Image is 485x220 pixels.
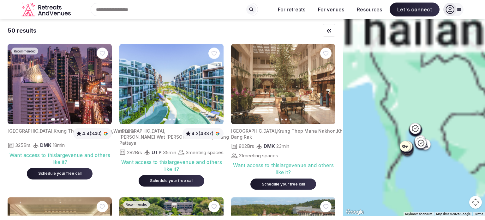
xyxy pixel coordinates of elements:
[51,118,55,121] button: Go to slide 1
[178,118,180,120] button: Go to slide 4
[405,212,432,216] button: Keyboard shortcuts
[231,128,276,134] span: [GEOGRAPHIC_DATA]
[14,49,36,53] span: Recommended
[344,208,365,216] a: Open this area in Google Maps (opens a new window)
[281,118,283,120] button: Go to slide 2
[231,162,335,176] div: Want access to this large venue and others like it?
[250,180,316,187] a: Schedule your free call
[469,196,482,209] button: Map camera controls
[285,118,287,120] button: Go to slide 3
[126,203,147,207] span: Recommended
[163,149,176,156] span: 35 min
[54,128,112,134] span: Krung Thep Maha Nakhon
[436,212,470,216] span: Map data ©2025 Google
[21,3,72,17] a: Visit the homepage
[164,128,165,134] span: ,
[127,149,142,156] span: 282 Brs
[112,128,113,134] span: ,
[344,208,365,216] img: Google
[119,159,224,173] div: Want access to this large venue and others like it?
[169,118,171,120] button: Go to slide 2
[15,142,31,149] span: 325 Brs
[119,128,164,134] span: [GEOGRAPHIC_DATA]
[119,134,212,140] span: [PERSON_NAME] Wat [PERSON_NAME] Buri
[163,118,167,121] button: Go to slide 1
[8,27,36,35] div: 50 results
[277,128,336,134] span: Krung Thep Maha Nakhon
[34,171,85,177] div: Schedule your free call
[173,118,175,120] button: Go to slide 3
[474,212,483,216] a: Terms (opens in new tab)
[152,149,162,155] span: UTP
[146,178,197,184] div: Schedule your free call
[123,201,150,208] div: Recommended
[57,118,59,120] button: Go to slide 2
[276,143,289,150] span: 23 min
[231,44,335,124] img: Featured image for venue
[52,128,54,134] span: ,
[264,143,275,149] span: DMK
[352,3,387,16] button: Resources
[390,3,440,16] span: Let's connect
[313,3,349,16] button: For venues
[239,143,254,150] span: 802 Brs
[336,128,337,134] span: ,
[139,177,204,183] a: Schedule your free call
[76,130,109,137] button: 4.4(340)
[82,130,102,136] span: 4.4 (340)
[62,118,63,120] button: Go to slide 3
[113,128,135,134] span: Watthana
[40,142,51,148] span: DMK
[258,182,308,187] div: Schedule your free call
[8,152,112,166] div: Want access to this large venue and others like it?
[273,3,310,16] button: For retreats
[21,3,72,17] svg: Retreats and Venues company logo
[275,118,279,121] button: Go to slide 1
[231,128,347,140] span: Khet Bang Rak
[186,149,224,156] span: 3 meeting spaces
[66,118,68,120] button: Go to slide 4
[185,130,221,137] button: 4.3(4337)
[11,48,38,55] div: Recommended
[119,44,224,124] img: Featured image for venue
[290,118,291,120] button: Go to slide 4
[239,153,278,159] span: 31 meeting spaces
[8,44,112,124] img: Featured image for venue
[27,170,93,176] a: Schedule your free call
[276,128,277,134] span: ,
[191,130,213,136] span: 4.3 (4337)
[53,142,65,149] span: 18 min
[8,128,52,134] span: [GEOGRAPHIC_DATA]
